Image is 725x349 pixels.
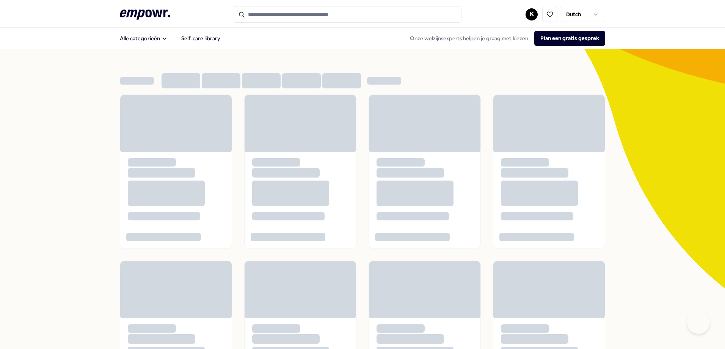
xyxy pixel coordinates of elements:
[687,311,710,334] iframe: Help Scout Beacon - Open
[534,31,605,46] button: Plan een gratis gesprek
[114,31,226,46] nav: Main
[234,6,461,23] input: Search for products, categories or subcategories
[526,8,538,20] button: K
[114,31,174,46] button: Alle categorieën
[175,31,226,46] a: Self-care library
[404,31,605,46] div: Onze welzijnsexperts helpen je graag met kiezen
